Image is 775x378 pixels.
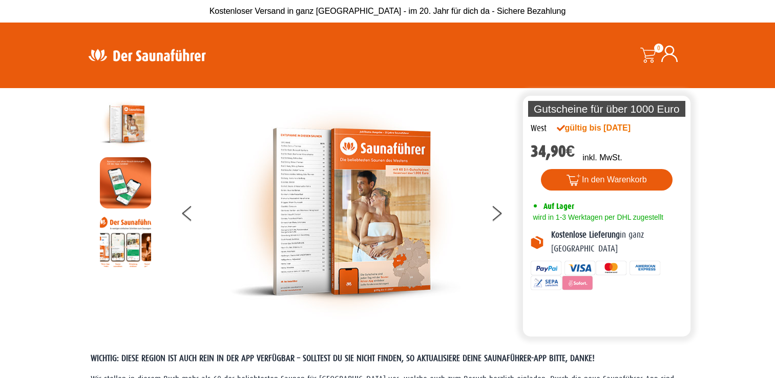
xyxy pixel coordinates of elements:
p: in ganz [GEOGRAPHIC_DATA] [551,228,683,256]
b: Kostenlose Lieferung [551,230,620,240]
span: Kostenloser Versand in ganz [GEOGRAPHIC_DATA] - im 20. Jahr für dich da - Sichere Bezahlung [210,7,566,15]
p: inkl. MwSt. [582,152,622,164]
span: Auf Lager [543,201,574,211]
div: West [531,122,547,135]
img: Anleitung7tn [100,216,151,267]
div: gültig bis [DATE] [557,122,653,134]
span: 0 [654,44,663,53]
img: MOCKUP-iPhone_regional [100,157,151,208]
p: Gutscheine für über 1000 Euro [528,101,686,117]
span: € [566,142,575,161]
span: wird in 1-3 Werktagen per DHL zugestellt [531,213,663,221]
img: der-saunafuehrer-2025-west [100,98,151,150]
span: WICHTIG: DIESE REGION IST AUCH REIN IN DER APP VERFÜGBAR – SOLLTEST DU SIE NICHT FINDEN, SO AKTUA... [91,353,595,363]
button: In den Warenkorb [541,169,673,191]
img: der-saunafuehrer-2025-west [230,98,460,325]
bdi: 34,90 [531,142,575,161]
